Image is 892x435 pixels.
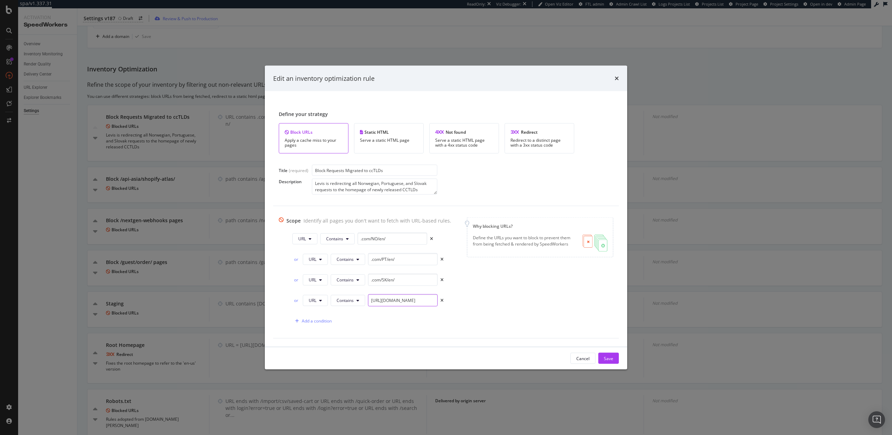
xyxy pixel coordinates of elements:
button: Contains [320,233,355,244]
div: Redirect to a distinct page with a 3xx status code [510,138,568,148]
div: times [615,74,619,83]
span: Contains [337,277,354,283]
div: Static HTML [360,129,418,135]
div: Open Intercom Messenger [868,411,885,428]
button: URL [303,274,328,285]
button: Save [598,353,619,364]
span: Contains [337,256,354,262]
div: Scope [286,217,301,224]
div: or [292,297,300,303]
button: URL [303,295,328,306]
span: URL [309,256,316,262]
div: Why blocking URLs? [473,223,607,229]
div: Block URLs [285,129,343,135]
span: URL [309,277,316,283]
span: Contains [337,297,354,303]
div: Apply a cache miss to your pages [285,138,343,148]
button: Contains [331,295,365,306]
span: Contains [326,236,343,242]
button: URL [292,233,317,244]
div: times [440,298,444,302]
button: Add a condition [292,315,332,326]
button: Contains [331,254,365,265]
textarea: Levis is redirecting all Norwegian, Portuguese, and Slovak requests to the homepage of newly rele... [312,179,437,195]
span: URL [298,236,306,242]
div: Serve a static HTML page with a 4xx status code [435,138,493,148]
button: Cancel [570,353,595,364]
div: Define the URLs you want to block to prevent them from being fetched & rendered by SpeedWorkers [473,235,577,251]
div: Description [279,179,312,185]
div: Save [604,355,613,361]
div: or [292,277,300,283]
div: modal [265,65,627,370]
div: Identify all pages you don't want to fetch with URL-based rules. [303,217,451,224]
span: URL [309,297,316,303]
div: Cancel [576,355,590,361]
div: or [292,256,300,262]
img: BcZuvvtF.png [583,235,607,251]
div: Edit an inventory optimization rule [273,74,375,83]
div: times [440,278,444,282]
div: Add a condition [302,318,332,324]
button: URL [303,254,328,265]
div: (required) [289,168,308,173]
div: Title [279,168,287,173]
div: Not found [435,129,493,135]
button: Contains [331,274,365,285]
div: Redirect [510,129,568,135]
div: Serve a static HTML page [360,138,418,143]
div: times [440,257,444,261]
div: times [430,236,433,241]
div: Define your strategy [279,111,613,118]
